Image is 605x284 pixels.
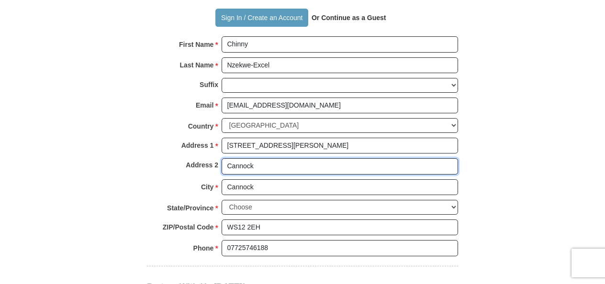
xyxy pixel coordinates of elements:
[215,9,308,27] button: Sign In / Create an Account
[193,241,214,255] strong: Phone
[200,78,218,91] strong: Suffix
[196,98,213,112] strong: Email
[188,120,214,133] strong: Country
[186,158,218,172] strong: Address 2
[179,38,213,51] strong: First Name
[201,180,213,194] strong: City
[312,14,386,22] strong: Or Continue as a Guest
[180,58,214,72] strong: Last Name
[163,220,214,234] strong: ZIP/Postal Code
[167,201,213,215] strong: State/Province
[181,139,214,152] strong: Address 1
